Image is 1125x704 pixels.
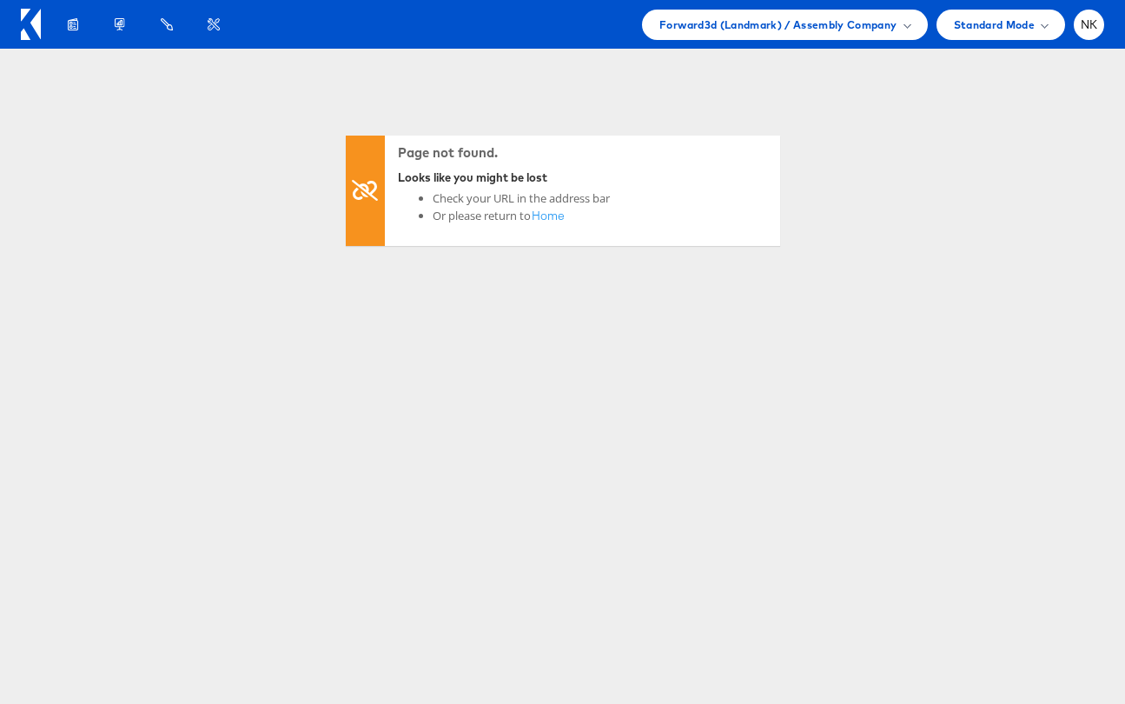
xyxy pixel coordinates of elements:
[659,16,897,34] span: Forward3d (Landmark) / Assembly Company
[398,170,547,184] strong: Looks like you might be lost
[954,16,1035,34] span: Standard Mode
[1081,19,1098,30] span: NK
[531,207,566,238] a: Home
[433,190,610,207] li: Check your URL in the address bar
[433,207,610,238] li: Or please return to
[398,144,498,161] strong: Page not found.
